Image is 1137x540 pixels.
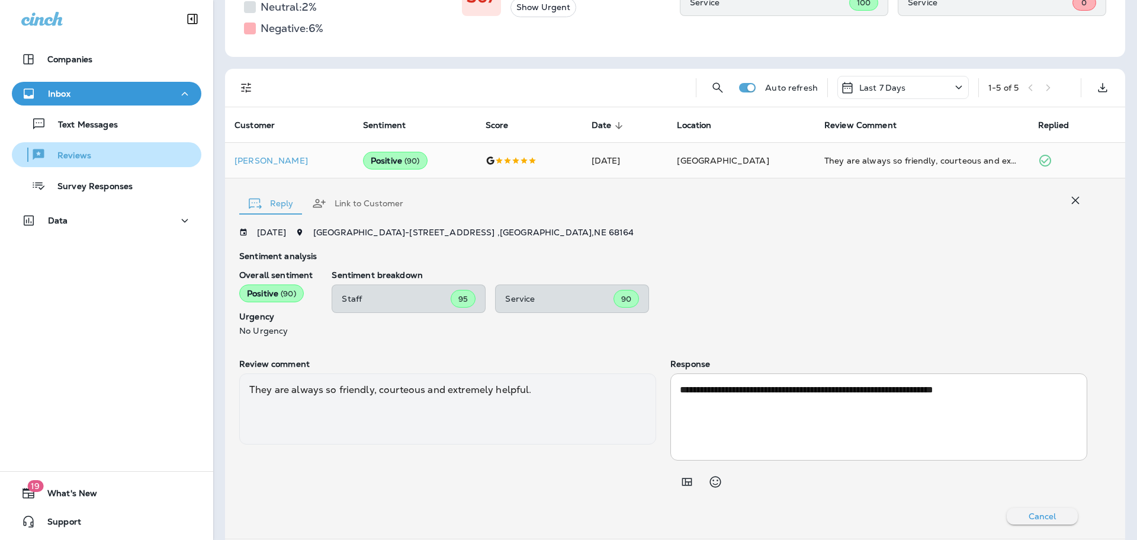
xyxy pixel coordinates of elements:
span: Date [592,120,627,131]
span: Review Comment [824,120,897,130]
button: Survey Responses [12,173,201,198]
p: Auto refresh [765,83,818,92]
span: [GEOGRAPHIC_DATA] - [STREET_ADDRESS] , [GEOGRAPHIC_DATA] , NE 68164 [313,227,634,238]
span: 90 [621,294,631,304]
span: ( 90 ) [404,156,420,166]
span: 95 [458,294,468,304]
button: Inbox [12,82,201,106]
span: Replied [1038,120,1069,130]
div: Positive [363,152,428,170]
p: Survey Responses [46,181,133,193]
span: Customer [235,120,275,130]
button: Export as CSV [1091,76,1114,100]
p: Overall sentiment [239,270,313,280]
span: Score [486,120,524,131]
p: Companies [47,55,92,64]
button: Text Messages [12,111,201,136]
p: Response [670,359,1087,369]
span: Replied [1038,120,1084,131]
span: [GEOGRAPHIC_DATA] [677,155,769,166]
span: What's New [36,488,97,503]
span: Review Comment [824,120,912,131]
span: Date [592,120,612,130]
button: Add in a premade template [675,470,699,494]
button: Support [12,510,201,533]
p: Review comment [239,359,656,369]
button: Reply [239,182,303,225]
p: Reviews [46,151,91,162]
p: Last 7 Days [859,83,906,92]
p: [DATE] [257,228,286,237]
p: Urgency [239,312,313,321]
span: Location [677,120,711,130]
span: Sentiment [363,120,406,130]
h5: Negative: 6 % [261,19,323,38]
button: Reviews [12,142,201,167]
p: [PERSON_NAME] [235,156,344,165]
p: Text Messages [46,120,118,131]
div: Positive [239,285,304,302]
button: Collapse Sidebar [176,7,209,31]
button: Search Reviews [706,76,730,100]
p: Inbox [48,89,70,98]
button: Select an emoji [704,470,727,494]
span: 19 [27,480,43,492]
button: Cancel [1007,508,1078,525]
p: No Urgency [239,326,313,335]
span: Sentiment [363,120,421,131]
p: Cancel [1029,512,1056,521]
button: Link to Customer [303,182,413,225]
button: Data [12,209,201,232]
span: Location [677,120,727,131]
div: They are always so friendly, courteous and extremely helpful. [824,155,1019,167]
p: Staff [342,294,451,303]
div: Click to view Customer Drawer [235,156,344,165]
span: Customer [235,120,290,131]
span: ( 90 ) [281,289,296,299]
button: Companies [12,47,201,71]
button: 19What's New [12,481,201,505]
button: Filters [235,76,258,100]
span: Score [486,120,509,130]
p: Data [48,216,68,225]
div: They are always so friendly, courteous and extremely helpful. [239,373,656,445]
div: 1 - 5 of 5 [988,83,1019,92]
p: Sentiment analysis [239,251,1087,261]
p: Sentiment breakdown [332,270,1087,280]
p: Service [505,294,614,303]
td: [DATE] [582,143,668,178]
span: Support [36,517,81,531]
